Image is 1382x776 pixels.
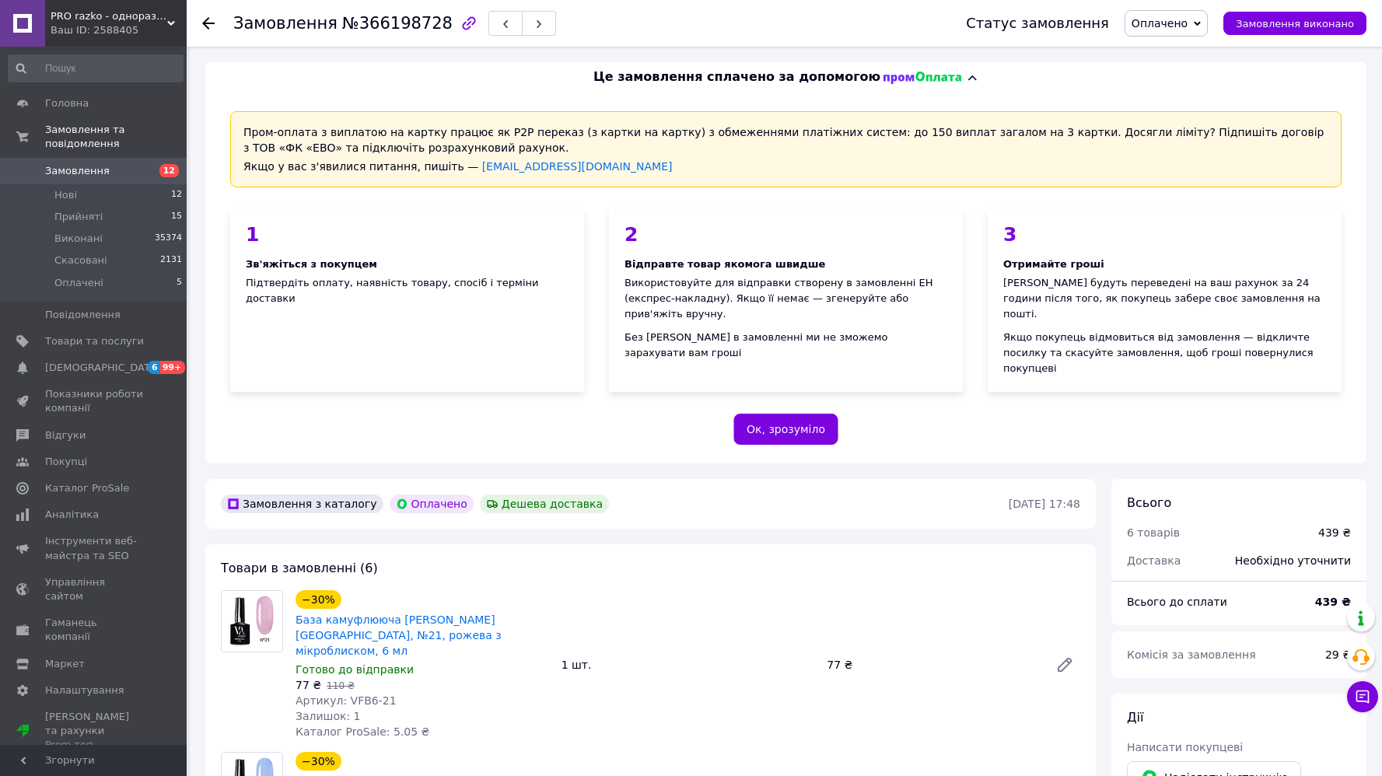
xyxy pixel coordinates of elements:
div: Без [PERSON_NAME] в замовленні ми не зможемо зарахувати вам гроші [625,330,947,361]
span: 110 ₴ [327,680,355,691]
span: Повідомлення [45,308,121,322]
div: Замовлення з каталогу [221,495,383,513]
span: 6 товарів [1127,526,1180,539]
a: База камуфлююча [PERSON_NAME][GEOGRAPHIC_DATA], №21, рожева з мікроблиском, 6 мл [296,613,502,657]
img: База камуфлююча Valeri French Base, №21, рожева з мікроблиском, 6 мл [222,591,282,652]
span: Зв'яжіться з покупцем [246,258,377,270]
div: Статус замовлення [966,16,1109,31]
span: 12 [159,164,179,177]
div: Prom топ [45,738,144,752]
span: Виконані [54,232,103,246]
span: Каталог ProSale: 5.05 ₴ [296,725,429,738]
div: 439 ₴ [1318,525,1351,540]
span: 99+ [160,361,186,374]
span: Головна [45,96,89,110]
span: Показники роботи компанії [45,387,144,415]
div: 1 шт. [555,654,821,676]
div: [PERSON_NAME] будуть переведені на ваш рахунок за 24 години після того, як покупець забере своє з... [1003,275,1326,322]
div: Використовуйте для відправки створену в замовленні ЕН (експрес-накладну). Якщо її немає — згенеру... [625,275,947,322]
span: Гаманець компанії [45,616,144,644]
div: 77 ₴ [820,654,1043,676]
div: Пром-оплата з виплатою на картку працює як P2P переказ (з картки на картку) з обмеженнями платіжн... [230,111,1342,187]
span: Скасовані [54,253,107,267]
span: №366198728 [342,14,453,33]
div: Якщо покупець відмовиться від замовлення — відкличте посилку та скасуйте замовлення, щоб гроші по... [1003,330,1326,376]
span: 2131 [160,253,182,267]
span: Артикул: VFB6-21 [296,694,397,707]
a: Редагувати [1049,649,1080,680]
span: Це замовлення сплачено за допомогою [593,68,880,86]
span: Замовлення [45,164,110,178]
b: 439 ₴ [1315,596,1351,608]
span: Всього до сплати [1127,596,1227,608]
div: Оплачено [390,495,474,513]
span: Маркет [45,657,85,671]
span: Налаштування [45,683,124,697]
div: Необхідно уточнити [1226,544,1360,578]
span: Дії [1127,710,1143,725]
time: [DATE] 17:48 [1009,498,1080,510]
div: Підтвердіть оплату, наявність товару, спосіб і терміни доставки [230,209,584,392]
span: [PERSON_NAME] та рахунки [45,710,144,753]
span: Нові [54,188,77,202]
input: Пошук [8,54,184,82]
span: 6 [148,361,160,374]
button: Ок, зрозуміло [733,414,838,445]
span: 15 [171,210,182,224]
div: Якщо у вас з'явилися питання, пишіть — [243,159,1328,174]
button: Чат з покупцем [1347,681,1378,712]
div: −30% [296,752,341,771]
div: −30% [296,590,341,609]
div: Дешева доставка [480,495,609,513]
span: Написати покупцеві [1127,741,1243,753]
span: Всього [1127,495,1171,510]
div: Ваш ID: 2588405 [51,23,187,37]
span: Прийняті [54,210,103,224]
span: 35374 [155,232,182,246]
span: Готово до відправки [296,663,414,676]
span: Замовлення [233,14,338,33]
div: 3 [1003,225,1326,244]
span: Покупці [45,455,87,469]
span: 29 ₴ [1325,648,1351,661]
span: Оплачені [54,276,103,290]
div: Повернутися назад [202,16,215,31]
button: Замовлення виконано [1223,12,1366,35]
span: Отримайте гроші [1003,258,1104,270]
span: Доставка [1127,554,1181,567]
a: [EMAIL_ADDRESS][DOMAIN_NAME] [482,160,673,173]
span: 77 ₴ [296,679,321,691]
span: Управління сайтом [45,575,144,603]
span: Інструменти веб-майстра та SEO [45,534,144,562]
div: 2 [625,225,947,244]
span: Замовлення виконано [1236,18,1354,30]
span: Відгуки [45,428,86,442]
span: 5 [177,276,182,290]
span: Аналітика [45,508,99,522]
span: PRO razko - одноразова продукція для салонів краси [51,9,167,23]
span: 12 [171,188,182,202]
span: Замовлення та повідомлення [45,123,187,151]
span: Товари в замовленні (6) [221,561,378,575]
span: Оплачено [1132,17,1188,30]
span: Комісія за замовлення [1127,648,1256,661]
span: Відправте товар якомога швидше [625,258,825,270]
div: 1 [246,225,569,244]
span: Залишок: 1 [296,710,361,722]
span: Товари та послуги [45,334,144,348]
span: Каталог ProSale [45,481,129,495]
span: [DEMOGRAPHIC_DATA] [45,361,160,375]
